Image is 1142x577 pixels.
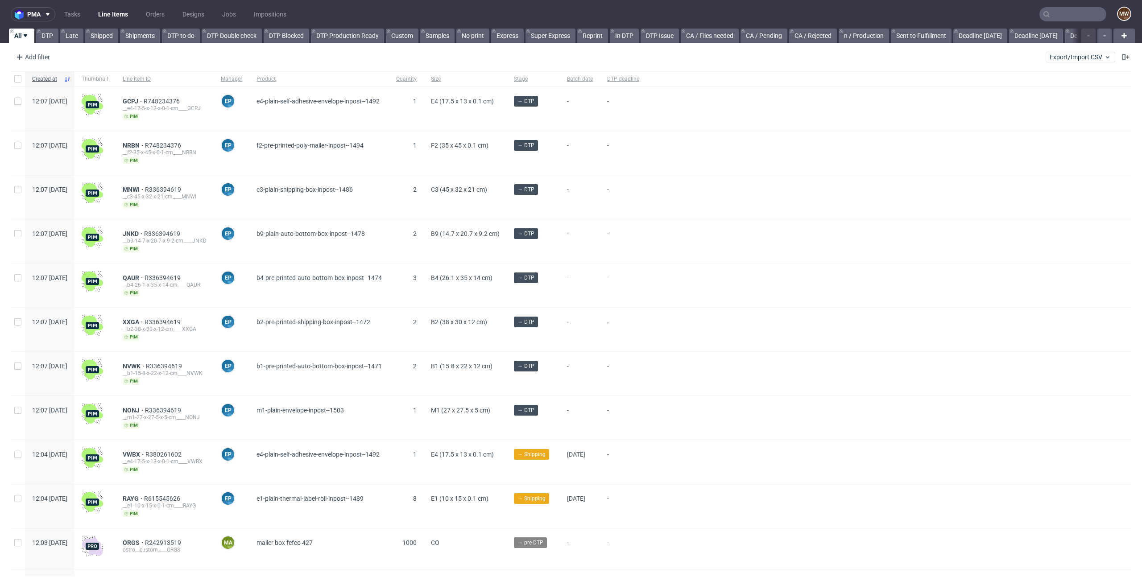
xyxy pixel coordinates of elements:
span: 1 [413,407,417,414]
div: __c3-45-x-32-x-21-cm____MNWI [123,193,207,200]
figcaption: MW [1118,8,1130,20]
span: → DTP [517,97,534,105]
span: Manager [221,75,242,83]
img: pro-icon.017ec5509f39f3e742e3.png [82,536,103,557]
span: → DTP [517,362,534,370]
span: Product [257,75,382,83]
span: - [607,98,639,120]
div: Add filter [12,50,52,64]
span: 2 [413,186,417,193]
a: Deadline late [1065,29,1111,43]
a: R336394619 [145,407,183,414]
span: B4 (26.1 x 35 x 14 cm) [431,274,492,281]
a: DTP to do [162,29,200,43]
span: → Shipping [517,495,546,503]
span: → DTP [517,141,534,149]
img: wHgJFi1I6lmhQAAAABJRU5ErkJggg== [82,182,103,204]
span: pim [123,334,140,341]
span: 1 [413,451,417,458]
span: - [607,318,639,341]
a: Designs [177,7,210,21]
span: Quantity [396,75,417,83]
a: CA / Rejected [789,29,837,43]
span: 2 [413,318,417,326]
span: R748234376 [145,142,183,149]
span: E4 (17.5 x 13 x 0.1 cm) [431,98,494,105]
span: R336394619 [145,186,183,193]
span: b4-pre-printed-auto-bottom-box-inpost--1474 [257,274,382,281]
span: → pre-DTP [517,539,543,547]
a: Reprint [577,29,608,43]
span: c3-plain-shipping-box-inpost--1486 [257,186,353,193]
span: Created at [32,75,60,83]
figcaption: EP [222,95,234,107]
span: → DTP [517,230,534,238]
span: pim [123,113,140,120]
div: __b4-26-1-x-35-x-14-cm____QAUR [123,281,207,288]
a: DTP Production Ready [311,29,384,43]
span: 2 [413,363,417,370]
div: __e4-17-5-x-13-x-0-1-cm____GCPJ [123,105,207,112]
a: Deadline [DATE] [1009,29,1063,43]
span: - [567,318,593,341]
span: - [567,142,593,164]
span: 12:07 [DATE] [32,186,67,193]
a: Sent to Fulfillment [891,29,952,43]
a: Impositions [248,7,292,21]
a: R380261602 [145,451,183,458]
span: [DATE] [567,495,585,502]
a: RAYG [123,495,144,502]
a: CA / Pending [741,29,787,43]
span: DTP deadline [607,75,639,83]
figcaption: EP [222,316,234,328]
span: - [607,230,639,252]
span: pim [123,510,140,517]
span: Thumbnail [82,75,108,83]
img: wHgJFi1I6lmhQAAAABJRU5ErkJggg== [82,491,103,513]
button: Export/Import CSV [1046,52,1115,62]
img: wHgJFi1I6lmhQAAAABJRU5ErkJggg== [82,138,103,160]
figcaption: ma [222,536,234,549]
span: E1 (10 x 15 x 0.1 cm) [431,495,488,502]
div: __e4-17-5-x-13-x-0-1-cm____VWBX [123,458,207,465]
a: ORGS [123,539,145,546]
span: - [607,142,639,164]
a: R336394619 [145,274,182,281]
span: 12:04 [DATE] [32,451,67,458]
img: wHgJFi1I6lmhQAAAABJRU5ErkJggg== [82,447,103,469]
a: QAUR [123,274,145,281]
a: VWBX [123,451,145,458]
figcaption: EP [222,183,234,196]
a: No print [456,29,489,43]
div: __m1-27-x-27-5-x-5-cm____NONJ [123,414,207,421]
a: NONJ [123,407,145,414]
span: 12:04 [DATE] [32,495,67,502]
span: NRBN [123,142,145,149]
a: Orders [141,7,170,21]
span: → DTP [517,318,534,326]
span: - [607,539,639,558]
a: MNWI [123,186,145,193]
span: 1 [413,142,417,149]
span: pim [123,201,140,208]
span: pim [123,157,140,164]
span: pim [123,422,140,429]
span: Batch date [567,75,593,83]
div: __b2-38-x-30-x-12-cm____XXGA [123,326,207,333]
div: __e1-10-x-15-x-0-1-cm____RAYG [123,502,207,509]
img: wHgJFi1I6lmhQAAAABJRU5ErkJggg== [82,271,103,292]
span: [DATE] [567,451,585,458]
div: ostro__custom____ORGS [123,546,207,553]
img: wHgJFi1I6lmhQAAAABJRU5ErkJggg== [82,315,103,336]
a: R336394619 [145,318,182,326]
span: pim [123,466,140,473]
span: mailer box fefco 427 [257,539,313,546]
span: JNKD [123,230,144,237]
button: pma [11,7,55,21]
a: DTP [36,29,58,43]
